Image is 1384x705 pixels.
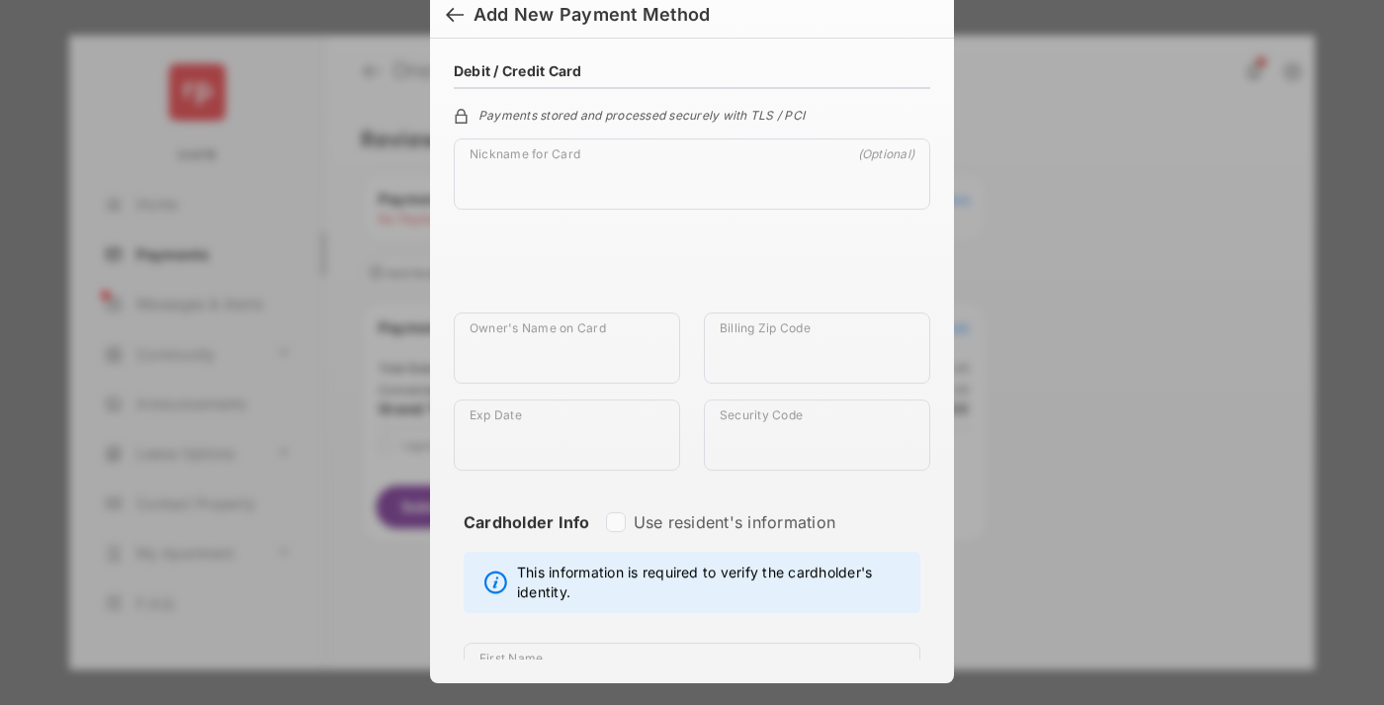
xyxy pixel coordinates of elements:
[464,512,590,568] strong: Cardholder Info
[474,4,710,26] div: Add New Payment Method
[454,62,582,79] h4: Debit / Credit Card
[517,563,909,602] span: This information is required to verify the cardholder's identity.
[454,105,930,123] div: Payments stored and processed securely with TLS / PCI
[634,512,835,532] label: Use resident's information
[454,225,930,312] iframe: Credit card field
